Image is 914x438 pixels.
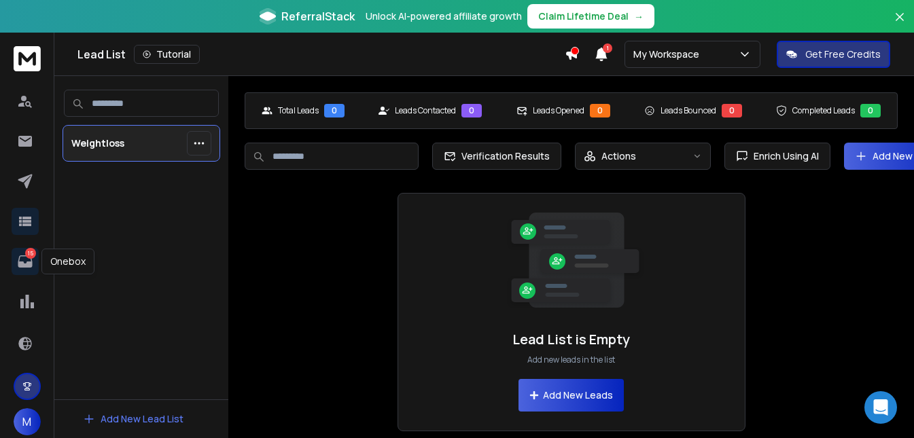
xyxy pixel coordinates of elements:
[805,48,881,61] p: Get Free Credits
[891,8,909,41] button: Close banner
[25,248,36,259] p: 15
[41,249,94,274] div: Onebox
[724,143,830,170] button: Enrich Using AI
[366,10,522,23] p: Unlock AI-powered affiliate growth
[533,105,584,116] p: Leads Opened
[72,405,194,433] button: Add New Lead List
[432,143,561,170] button: Verification Results
[590,104,610,117] div: 0
[633,48,705,61] p: My Workspace
[395,105,456,116] p: Leads Contacted
[281,8,355,24] span: ReferralStack
[722,104,742,117] div: 0
[77,45,565,64] div: Lead List
[456,149,550,163] span: Verification Results
[512,330,630,349] h1: Lead List is Empty
[601,149,636,163] p: Actions
[527,4,654,29] button: Claim Lifetime Deal→
[12,248,39,275] a: 15
[777,41,890,68] button: Get Free Credits
[324,104,345,117] div: 0
[71,136,124,150] p: Weightloss
[14,408,41,435] button: M
[461,104,482,117] div: 0
[518,379,624,412] button: Add New Leads
[278,105,319,116] p: Total Leads
[527,354,615,365] p: Add new leads in the list
[661,105,716,116] p: Leads Bounced
[603,43,612,53] span: 1
[134,45,200,64] button: Tutorial
[792,105,855,116] p: Completed Leads
[634,10,644,23] span: →
[748,149,819,163] span: Enrich Using AI
[864,391,897,424] div: Open Intercom Messenger
[860,104,881,117] div: 0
